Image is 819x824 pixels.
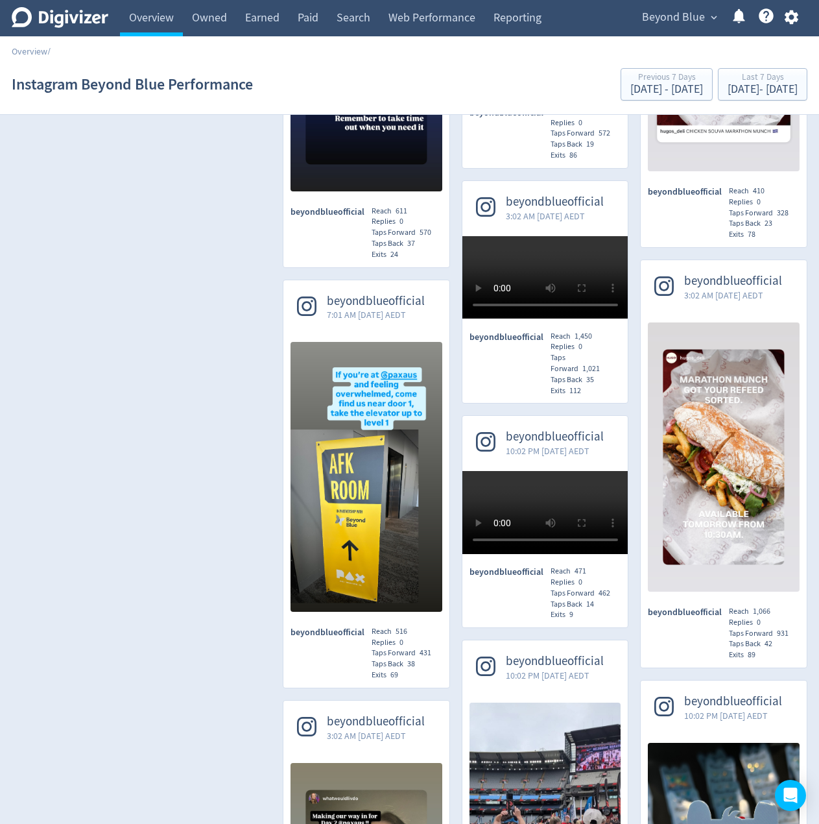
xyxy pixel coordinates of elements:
span: 3:02 AM [DATE] AEDT [684,289,782,302]
div: Exits [372,670,405,681]
span: 0 [578,577,582,587]
span: 1,021 [582,363,600,374]
span: beyondblueofficial [506,195,604,210]
div: Taps Forward [729,628,796,639]
div: Replies [729,617,768,628]
div: Replies [372,216,410,227]
div: Previous 7 Days [630,73,703,84]
div: Exits [551,150,584,161]
div: [DATE] - [DATE] [630,84,703,95]
span: beyondblueofficial [327,714,425,729]
span: beyondblueofficial [469,566,551,579]
a: beyondblueofficial7:01 AM [DATE] AEDTbeyondblueofficialReach516Replies0Taps Forward431Taps Back38... [283,280,449,681]
div: Replies [372,637,410,648]
span: 471 [575,566,586,576]
span: 410 [753,186,765,196]
div: Last 7 Days [728,73,798,84]
span: 516 [396,626,407,636]
span: 931 [777,628,789,638]
span: 0 [399,637,403,648]
span: 3:02 AM [DATE] AEDT [506,210,604,223]
div: Reach [551,566,593,577]
div: Replies [551,117,589,128]
a: beyondblueofficial3:02 AM [DATE] AEDTbeyondblueofficialReach1,066Replies0Taps Forward931Taps Back... [641,260,807,660]
div: [DATE] - [DATE] [728,84,798,95]
span: 78 [748,229,755,239]
div: Exits [372,249,405,260]
a: Overview [12,45,47,57]
span: 38 [407,659,415,669]
a: beyondblueofficial10:02 PM [DATE] AEDTbeyondblueofficialReach471Replies0Taps Forward462Taps Back1... [462,416,628,620]
span: beyondblueofficial [469,331,551,344]
span: beyondblueofficial [291,206,372,219]
div: Exits [729,229,763,240]
div: Taps Back [551,599,601,610]
span: beyondblueofficial [684,694,782,709]
span: / [47,45,51,57]
div: Taps Back [372,238,422,249]
span: 19 [586,139,594,149]
span: beyondblueofficial [291,626,372,639]
div: Reach [729,606,777,617]
div: Open Intercom Messenger [775,780,806,811]
span: 23 [765,218,772,228]
span: 570 [420,227,431,237]
div: Taps Forward [729,208,796,219]
span: 431 [420,648,431,658]
span: 89 [748,649,755,660]
div: Taps Forward [551,588,617,599]
button: Last 7 Days[DATE]- [DATE] [718,68,807,101]
div: Reach [372,206,414,217]
span: 112 [569,385,581,396]
div: Taps Back [372,659,422,670]
span: 10:02 PM [DATE] AEDT [506,444,604,457]
span: 3:02 AM [DATE] AEDT [327,729,425,742]
span: 37 [407,238,415,248]
div: Reach [372,626,414,637]
div: Reach [551,331,599,342]
h1: Instagram Beyond Blue Performance [12,64,253,105]
span: 328 [777,208,789,218]
span: beyondblueofficial [327,294,425,309]
button: Beyond Blue [637,7,720,28]
div: Taps Back [729,638,779,649]
span: Beyond Blue [642,7,705,28]
div: Reach [729,186,772,197]
span: 42 [765,638,772,649]
span: 10:02 PM [DATE] AEDT [684,709,782,722]
span: 572 [599,128,610,138]
div: Taps Forward [372,227,438,238]
div: Replies [551,577,589,588]
div: Taps Back [551,139,601,150]
span: beyondblueofficial [506,430,604,444]
span: beyondblueofficial [684,274,782,289]
span: 14 [586,599,594,609]
div: Taps Forward [551,352,621,374]
span: 611 [396,206,407,216]
span: beyondblueofficial [506,654,604,669]
a: beyondblueofficial3:02 AM [DATE] AEDTbeyondblueofficialReach1,450Replies0Taps Forward1,021Taps Ba... [462,181,628,396]
span: 0 [399,216,403,226]
span: 0 [578,117,582,128]
span: 69 [390,670,398,680]
div: Exits [551,385,588,396]
span: beyondblueofficial [648,186,729,199]
span: 86 [569,150,577,160]
div: Taps Forward [551,128,617,139]
span: 462 [599,588,610,598]
span: 24 [390,249,398,260]
div: Taps Back [551,374,601,385]
span: 10:02 PM [DATE] AEDT [506,669,604,682]
div: Taps Back [729,218,779,229]
span: 1,450 [575,331,592,341]
button: Previous 7 Days[DATE] - [DATE] [621,68,713,101]
div: Taps Forward [372,648,438,659]
span: 1,066 [753,606,770,616]
span: 9 [569,609,573,620]
span: 0 [578,341,582,352]
div: Replies [729,197,768,208]
span: 35 [586,374,594,385]
div: Exits [729,649,763,660]
span: expand_more [708,12,720,23]
span: 0 [757,617,761,627]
